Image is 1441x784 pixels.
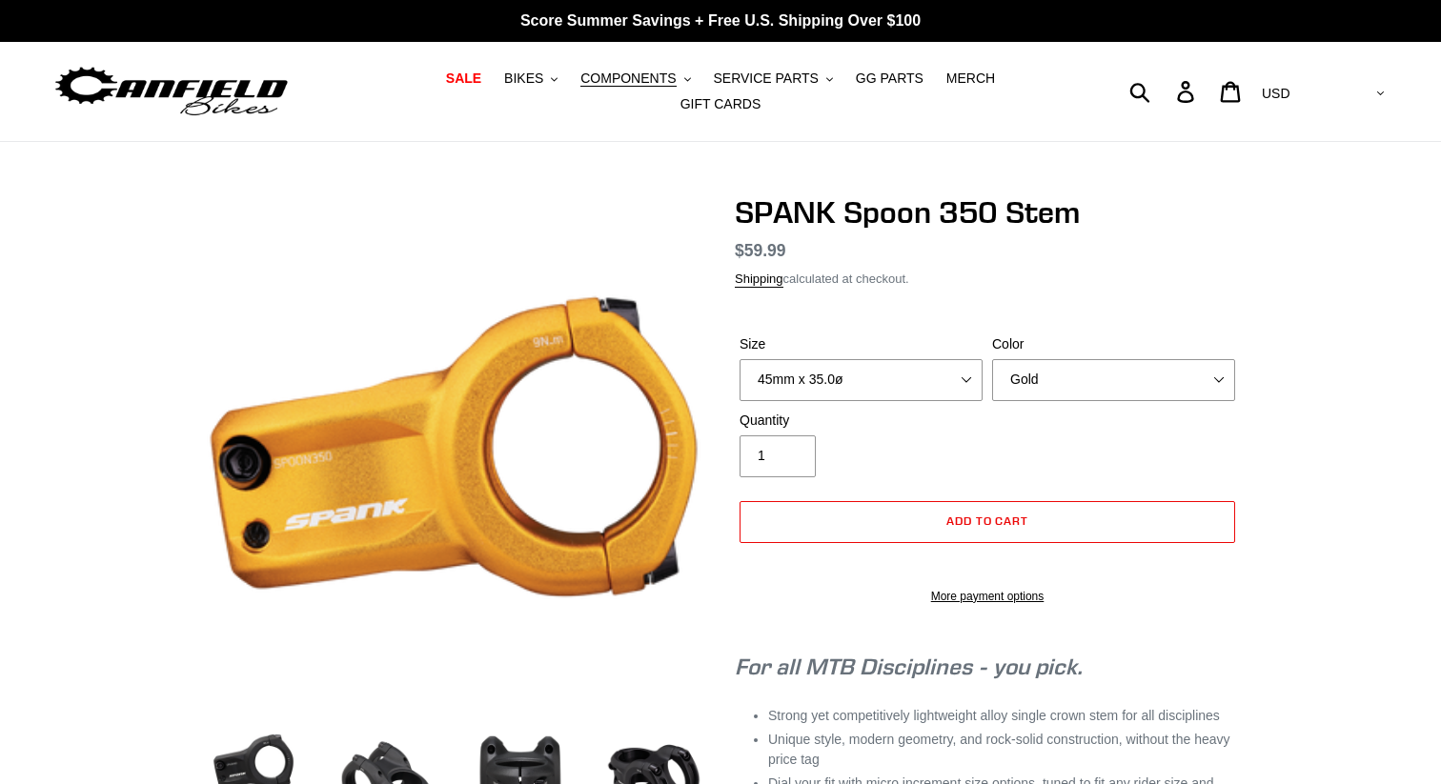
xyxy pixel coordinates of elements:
span: Add to cart [946,513,1029,528]
div: calculated at checkout. [735,270,1240,289]
span: $59.99 [735,241,786,260]
span: SALE [446,70,481,87]
img: SPANK Spoon 350 Stem [205,198,702,695]
em: . [735,652,1083,680]
img: Canfield Bikes [52,62,291,122]
span: GIFT CARDS [680,96,761,112]
span: MERCH [946,70,995,87]
a: More payment options [740,588,1235,605]
button: BIKES [495,66,567,91]
span: For all MTB Disciplines - you pick [735,652,1077,680]
a: GG PARTS [846,66,933,91]
span: SERVICE PARTS [713,70,818,87]
button: Add to cart [740,501,1235,543]
span: GG PARTS [856,70,923,87]
span: Unique style, modern geometry, and rock-solid construction, without the heavy price tag [768,732,1230,767]
span: COMPONENTS [580,70,676,87]
label: Color [992,334,1235,354]
button: COMPONENTS [571,66,700,91]
a: MERCH [937,66,1005,91]
span: Strong yet competitively lightweight alloy single crown stem for all disciplines [768,708,1220,723]
a: SALE [436,66,491,91]
label: Quantity [740,411,983,431]
a: GIFT CARDS [671,91,771,117]
input: Search [1140,70,1188,112]
a: Shipping [735,271,783,288]
h1: SPANK Spoon 350 Stem [735,194,1240,231]
label: Size [740,334,983,354]
button: SERVICE PARTS [703,66,842,91]
span: BIKES [504,70,543,87]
